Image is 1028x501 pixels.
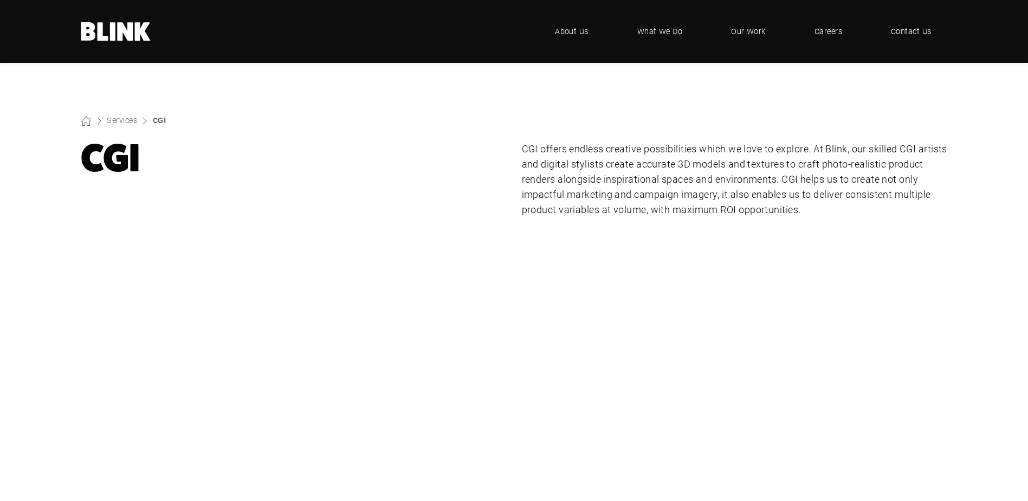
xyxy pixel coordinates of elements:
a: About Us [539,15,605,48]
span: About Us [555,25,589,37]
a: What We Do [621,15,699,48]
a: Careers [798,15,858,48]
a: Our Work [715,15,782,48]
span: Contact Us [891,25,932,37]
a: CGI [153,115,166,125]
span: What We Do [637,25,683,37]
a: Services [107,115,137,125]
h1: CGI [81,142,507,176]
p: CGI offers endless creative possibilities which we love to explore. At Blink, our skilled CGI art... [522,142,948,217]
a: Contact Us [875,15,948,48]
span: Careers [814,25,842,37]
span: Our Work [731,25,766,37]
a: Home [81,22,151,41]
